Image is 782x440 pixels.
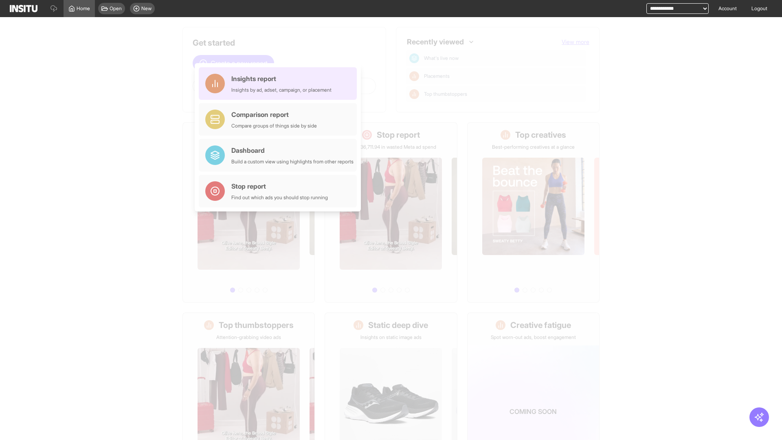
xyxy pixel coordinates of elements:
span: Open [110,5,122,12]
span: Home [77,5,90,12]
div: Comparison report [231,110,317,119]
div: Compare groups of things side by side [231,123,317,129]
span: New [141,5,152,12]
div: Insights by ad, adset, campaign, or placement [231,87,332,93]
img: Logo [10,5,37,12]
div: Insights report [231,74,332,84]
div: Dashboard [231,145,354,155]
div: Build a custom view using highlights from other reports [231,158,354,165]
div: Find out which ads you should stop running [231,194,328,201]
div: Stop report [231,181,328,191]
